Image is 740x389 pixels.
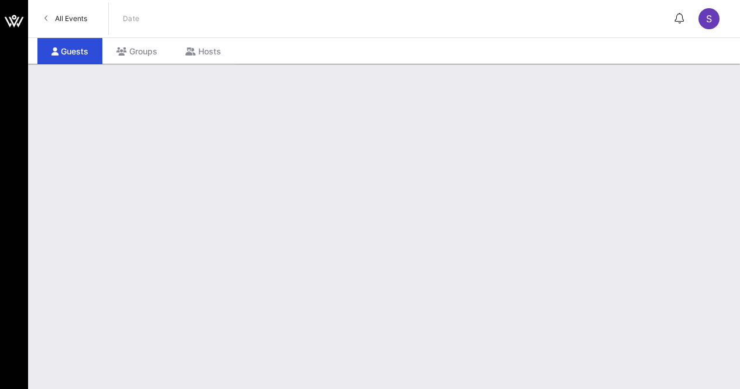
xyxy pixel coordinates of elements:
span: All Events [55,14,87,23]
a: All Events [37,9,94,28]
div: Groups [102,38,171,64]
span: S [706,13,712,25]
div: S [698,8,720,29]
div: Guests [37,38,102,64]
div: Hosts [171,38,235,64]
p: Date [123,13,140,25]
